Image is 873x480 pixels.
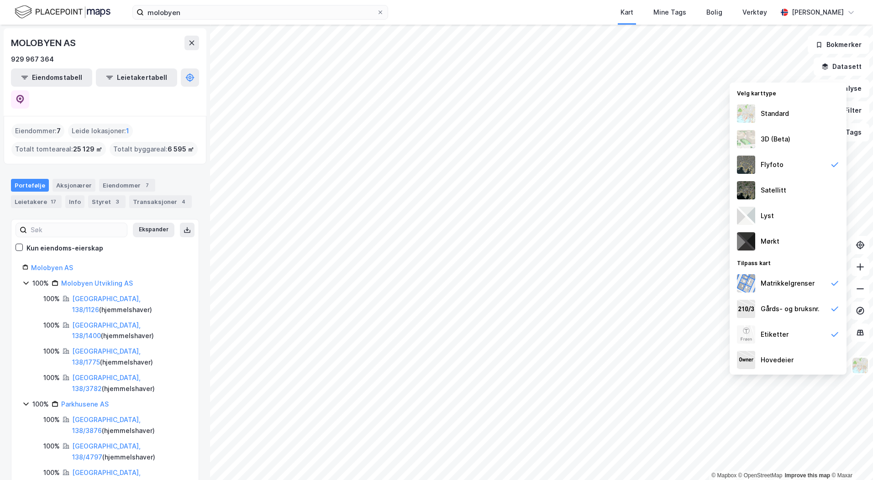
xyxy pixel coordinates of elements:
span: 7 [57,125,61,136]
div: 100% [43,320,60,331]
span: 25 129 ㎡ [73,144,102,155]
div: ( hjemmelshaver ) [72,372,188,394]
div: Eiendommer [99,179,155,192]
div: Portefølje [11,179,49,192]
div: 100% [43,372,60,383]
a: [GEOGRAPHIC_DATA], 138/3876 [72,416,141,434]
div: Kontrollprogram for chat [827,436,873,480]
button: Filter [826,101,869,120]
div: Flyfoto [761,159,784,170]
img: Z [737,104,755,123]
div: 100% [32,278,49,289]
img: Z [737,156,755,174]
div: ( hjemmelshaver ) [72,346,188,368]
div: Leietakere [11,195,62,208]
span: 6 595 ㎡ [168,144,194,155]
a: Parkhusene AS [61,400,109,408]
iframe: Chat Widget [827,436,873,480]
div: 7 [142,181,152,190]
input: Søk [27,223,127,237]
div: Styret [88,195,126,208]
div: 17 [49,197,58,206]
a: [GEOGRAPHIC_DATA], 138/3782 [72,374,141,392]
button: Eiendomstabell [11,68,92,87]
button: Leietakertabell [96,68,177,87]
button: Ekspander [133,223,174,237]
img: Z [737,325,755,344]
div: [PERSON_NAME] [792,7,844,18]
img: nCdM7BzjoCAAAAAElFTkSuQmCC [737,232,755,250]
button: Datasett [814,57,869,76]
div: Kart [621,7,633,18]
div: Totalt byggareal : [110,142,198,157]
img: luj3wr1y2y3+OchiMxRmMxRlscgabnMEmZ7DJGWxyBpucwSZnsMkZbHIGm5zBJmewyRlscgabnMEmZ7DJGWxyBpucwSZnsMkZ... [737,207,755,225]
div: 100% [43,293,60,304]
a: Mapbox [711,472,736,479]
div: Lyst [761,210,774,221]
div: Bolig [706,7,722,18]
div: Matrikkelgrenser [761,278,815,289]
a: Molobyen AS [31,264,73,271]
div: ( hjemmelshaver ) [72,293,188,315]
a: OpenStreetMap [738,472,783,479]
div: Satellitt [761,185,786,196]
div: 4 [179,197,188,206]
div: Velg karttype [730,84,847,101]
div: Tilpass kart [730,254,847,271]
input: Søk på adresse, matrikkel, gårdeiere, leietakere eller personer [144,5,377,19]
div: Hovedeier [761,355,794,365]
img: 9k= [737,181,755,199]
button: Bokmerker [808,36,869,54]
div: 3D (Beta) [761,134,790,145]
button: Analyse [816,79,869,98]
img: majorOwner.b5e170eddb5c04bfeeff.jpeg [737,351,755,369]
img: cadastreKeys.547ab17ec502f5a4ef2b.jpeg [737,300,755,318]
div: 100% [43,414,60,425]
div: Gårds- og bruksnr. [761,303,820,314]
div: Kun eiendoms-eierskap [26,243,103,254]
div: 100% [32,399,49,410]
div: ( hjemmelshaver ) [72,414,188,436]
a: Improve this map [785,472,830,479]
div: Info [65,195,84,208]
div: 100% [43,467,60,478]
div: Verktøy [742,7,767,18]
a: [GEOGRAPHIC_DATA], 138/4797 [72,442,141,461]
button: Tags [827,123,869,141]
div: Eiendommer : [11,124,64,138]
span: 1 [126,125,129,136]
div: Totalt tomteareal : [11,142,106,157]
a: Molobyen Utvikling AS [61,279,133,287]
img: logo.f888ab2527a4732fd821a326f86c7f29.svg [15,4,110,20]
div: Transaksjoner [129,195,192,208]
img: cadastreBorders.cfe08de4b5ddd52a10de.jpeg [737,274,755,292]
div: 929 967 364 [11,54,54,65]
img: Z [852,357,869,374]
a: [GEOGRAPHIC_DATA], 138/1400 [72,321,141,340]
div: 100% [43,346,60,357]
div: Leide lokasjoner : [68,124,133,138]
div: Mørkt [761,236,779,247]
img: Z [737,130,755,148]
div: 3 [113,197,122,206]
div: ( hjemmelshaver ) [72,441,188,463]
div: Mine Tags [653,7,686,18]
div: ( hjemmelshaver ) [72,320,188,342]
a: [GEOGRAPHIC_DATA], 138/1126 [72,295,141,313]
a: [GEOGRAPHIC_DATA], 138/1775 [72,347,141,366]
div: Standard [761,108,789,119]
div: Aksjonærer [53,179,95,192]
div: MOLOBYEN AS [11,36,78,50]
div: 100% [43,441,60,452]
div: Etiketter [761,329,789,340]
